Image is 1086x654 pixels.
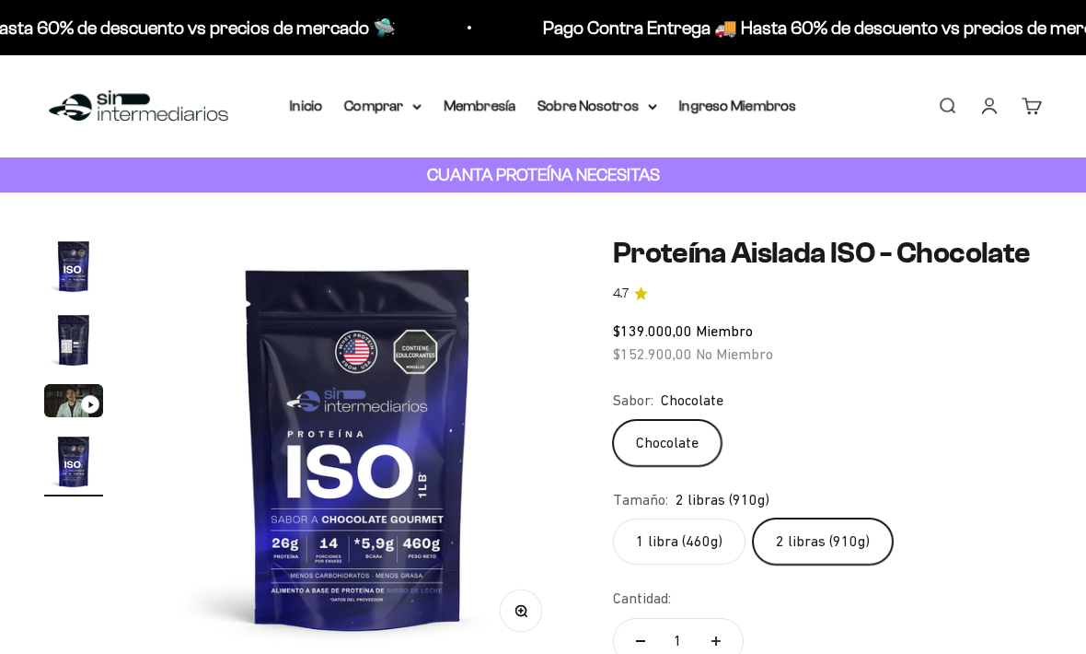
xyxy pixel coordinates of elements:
[613,488,668,512] legend: Tamaño:
[696,345,773,362] span: No Miembro
[44,237,103,301] button: Ir al artículo 1
[613,389,653,413] legend: Sabor:
[44,384,103,423] button: Ir al artículo 3
[613,284,629,304] span: 4.7
[44,310,103,375] button: Ir al artículo 2
[445,13,1051,42] p: Pago Contra Entrega 🚚 Hasta 60% de descuento vs precios de mercado 🛸
[44,310,103,369] img: Proteína Aislada ISO - Chocolate
[44,237,103,296] img: Proteína Aislada ISO - Chocolate
[44,432,103,491] img: Proteína Aislada ISO - Chocolate
[44,432,103,496] button: Ir al artículo 4
[696,322,753,339] span: Miembro
[290,98,322,113] a: Inicio
[661,389,723,413] span: Chocolate
[537,94,657,118] summary: Sobre Nosotros
[676,488,769,512] span: 2 libras (910g)
[679,98,796,113] a: Ingreso Miembros
[427,165,660,184] strong: CUANTA PROTEÍNA NECESITAS
[613,237,1042,269] h1: Proteína Aislada ISO - Chocolate
[613,345,692,362] span: $152.900,00
[613,284,1042,304] a: 4.74.7 de 5.0 estrellas
[344,94,422,118] summary: Comprar
[613,322,692,339] span: $139.000,00
[613,587,671,611] label: Cantidad:
[444,98,515,113] a: Membresía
